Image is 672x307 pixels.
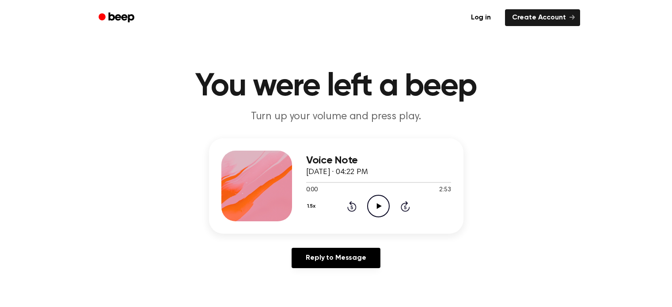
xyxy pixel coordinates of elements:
p: Turn up your volume and press play. [167,110,506,124]
h1: You were left a beep [110,71,562,102]
span: 2:53 [439,186,451,195]
a: Beep [92,9,142,27]
a: Create Account [505,9,580,26]
a: Reply to Message [292,248,380,268]
a: Log in [462,8,500,28]
span: 0:00 [306,186,318,195]
button: 1.5x [306,199,319,214]
h3: Voice Note [306,155,451,167]
span: [DATE] · 04:22 PM [306,168,368,176]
